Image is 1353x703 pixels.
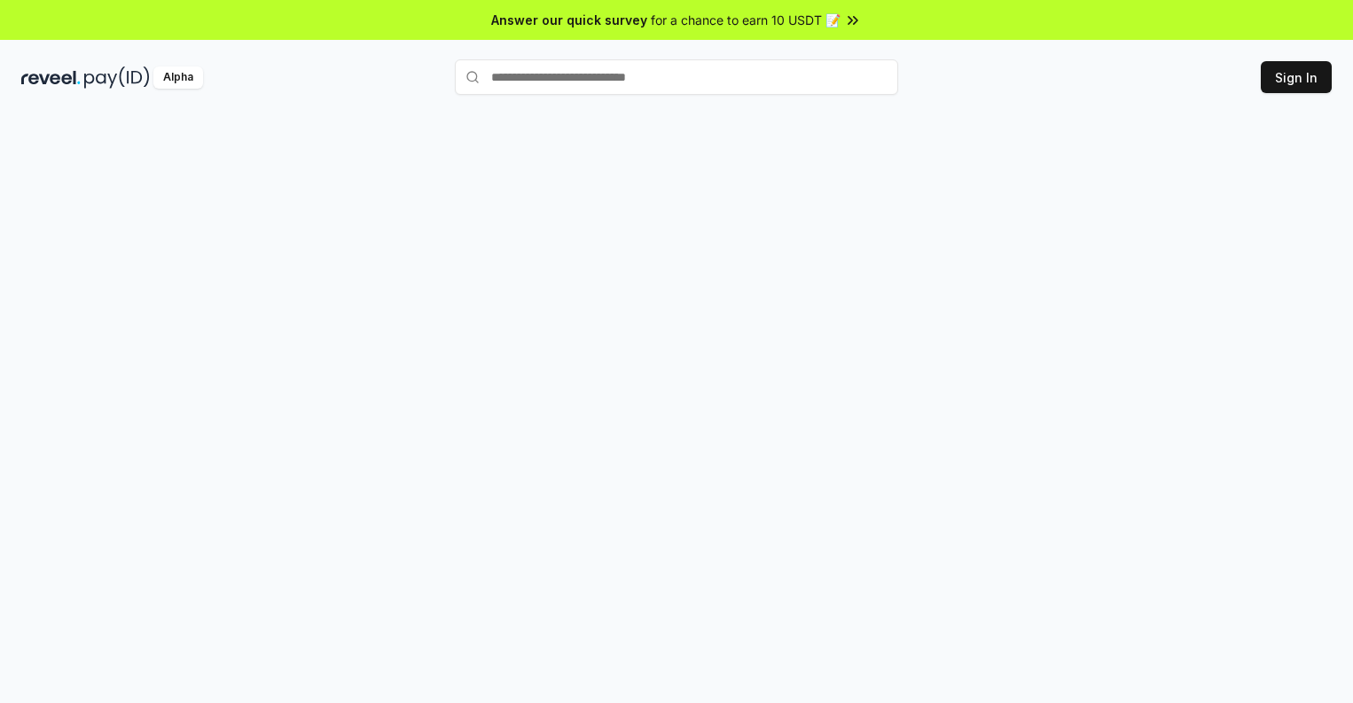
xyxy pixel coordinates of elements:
[651,11,841,29] span: for a chance to earn 10 USDT 📝
[1261,61,1332,93] button: Sign In
[491,11,647,29] span: Answer our quick survey
[21,66,81,89] img: reveel_dark
[84,66,150,89] img: pay_id
[153,66,203,89] div: Alpha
